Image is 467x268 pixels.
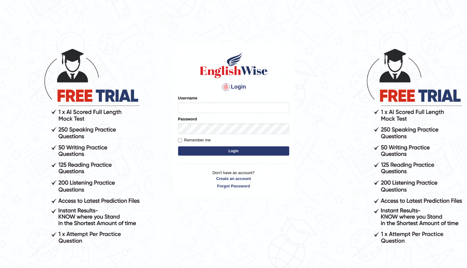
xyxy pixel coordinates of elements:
[198,51,269,79] img: Logo of English Wise sign in for intelligent practice with AI
[178,82,289,92] h4: Login
[178,170,289,189] p: Don't have an account?
[178,138,182,142] input: Remember me
[178,95,198,101] label: Username
[178,146,289,156] button: Login
[178,116,197,122] label: Password
[178,176,289,182] a: Create an account
[178,137,211,143] label: Remember me
[178,183,289,189] a: Forgot Password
